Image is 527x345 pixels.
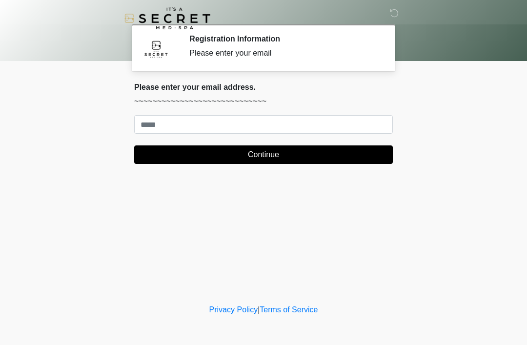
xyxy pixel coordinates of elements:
[134,96,393,107] p: ~~~~~~~~~~~~~~~~~~~~~~~~~~~~~
[142,34,171,63] img: Agent Avatar
[189,34,378,43] h2: Registration Information
[209,305,258,314] a: Privacy Policy
[134,145,393,164] button: Continue
[258,305,260,314] a: |
[189,47,378,59] div: Please enter your email
[260,305,318,314] a: Terms of Service
[134,82,393,92] h2: Please enter your email address.
[124,7,210,29] img: It's A Secret Med Spa Logo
